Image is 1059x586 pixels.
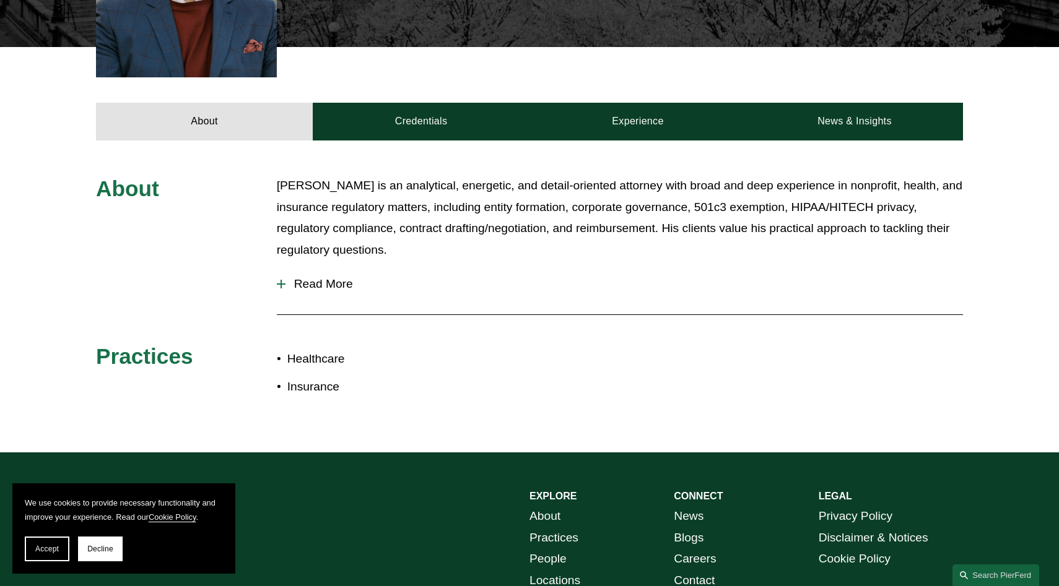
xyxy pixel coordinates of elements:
[819,548,891,570] a: Cookie Policy
[674,548,716,570] a: Careers
[277,268,963,300] button: Read More
[25,536,69,561] button: Accept
[819,506,892,527] a: Privacy Policy
[313,103,529,140] a: Credentials
[674,527,704,549] a: Blogs
[96,176,159,200] span: About
[96,103,313,140] a: About
[285,277,963,291] span: Read More
[529,103,746,140] a: Experience
[96,344,193,368] span: Practices
[149,512,196,522] a: Cookie Policy
[12,483,235,574] section: Cookie banner
[25,496,223,524] p: We use cookies to provide necessary functionality and improve your experience. Read our .
[746,103,963,140] a: News & Insights
[819,527,928,549] a: Disclaimer & Notices
[287,376,529,398] p: Insurance
[674,506,704,527] a: News
[277,175,963,261] p: [PERSON_NAME] is an analytical, energetic, and detail-oriented attorney with broad and deep exper...
[529,527,578,549] a: Practices
[952,564,1039,586] a: Search this site
[35,545,59,553] span: Accept
[78,536,123,561] button: Decline
[287,348,529,370] p: Healthcare
[529,548,567,570] a: People
[674,491,723,501] strong: CONNECT
[87,545,113,553] span: Decline
[529,491,577,501] strong: EXPLORE
[529,506,560,527] a: About
[819,491,852,501] strong: LEGAL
